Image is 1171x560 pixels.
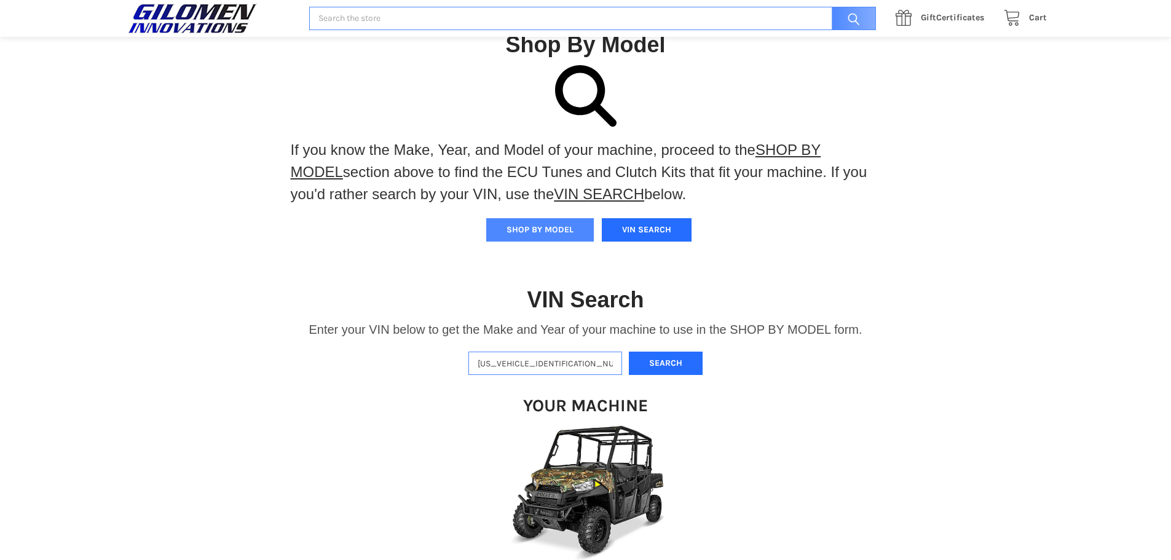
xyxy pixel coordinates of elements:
p: Enter your VIN below to get the Make and Year of your machine to use in the SHOP BY MODEL form. [309,320,862,339]
span: Cart [1029,12,1047,23]
input: Enter VIN of your machine [468,352,622,376]
span: Certificates [921,12,984,23]
h1: Shop By Model [125,31,1047,58]
button: VIN SEARCH [602,218,692,242]
a: GiftCertificates [889,10,997,26]
img: GILOMEN INNOVATIONS [125,3,260,34]
h1: Your Machine [523,395,648,416]
a: Cart [997,10,1047,26]
p: If you know the Make, Year, and Model of your machine, proceed to the section above to find the E... [291,139,881,205]
a: GILOMEN INNOVATIONS [125,3,296,34]
input: Search [826,7,876,31]
a: VIN SEARCH [554,186,644,202]
button: Search [629,352,703,376]
button: SHOP BY MODEL [486,218,594,242]
a: SHOP BY MODEL [291,141,821,180]
input: Search the store [309,7,876,31]
h1: VIN Search [527,286,644,314]
span: Gift [921,12,936,23]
